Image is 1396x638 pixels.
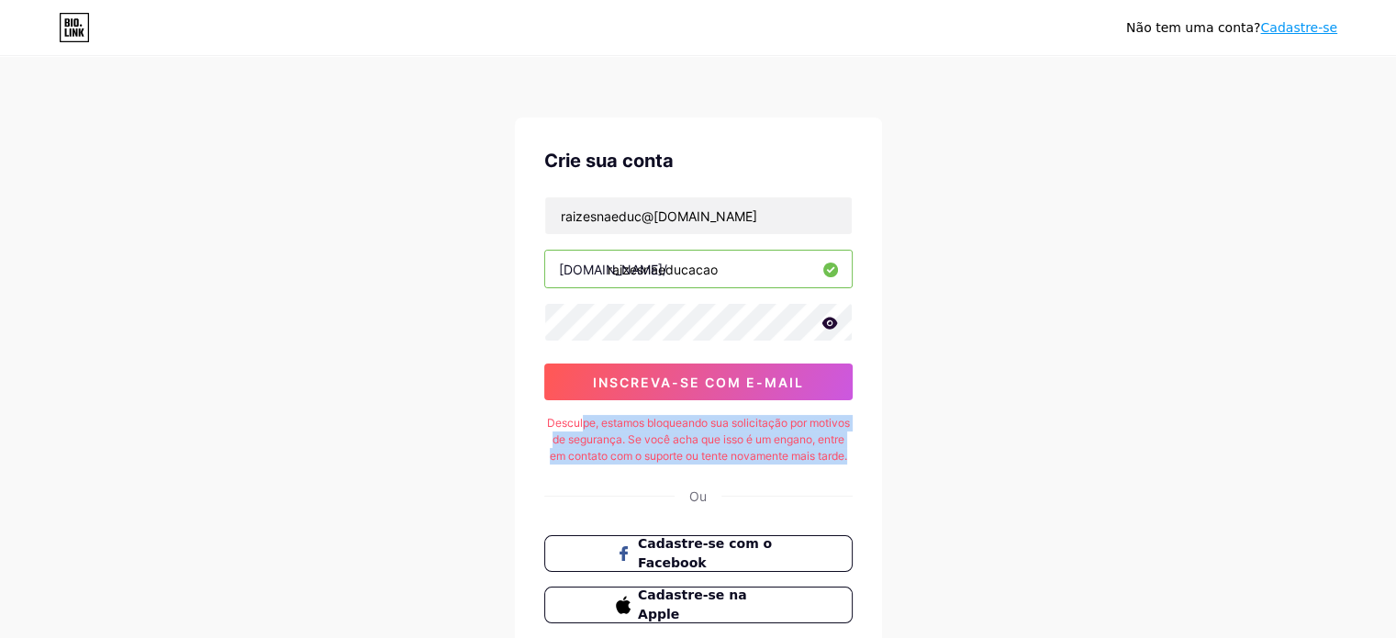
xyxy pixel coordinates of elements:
input: E-mail [545,197,852,234]
font: Ou [689,488,707,504]
font: Desculpe, estamos bloqueando sua solicitação por motivos de segurança. Se você acha que isso é um... [547,416,850,463]
font: Cadastre-se na Apple [638,588,747,621]
font: [DOMAIN_NAME]/ [559,262,667,277]
font: Cadastre-se com o Facebook [638,536,772,570]
a: Cadastre-se [1260,20,1337,35]
button: Cadastre-se com o Facebook [544,535,853,572]
button: inscreva-se com e-mail [544,364,853,400]
button: Cadastre-se na Apple [544,587,853,623]
font: inscreva-se com e-mail [593,375,804,390]
input: nome de usuário [545,251,852,287]
font: Crie sua conta [544,150,674,172]
font: Não tem uma conta? [1126,20,1260,35]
